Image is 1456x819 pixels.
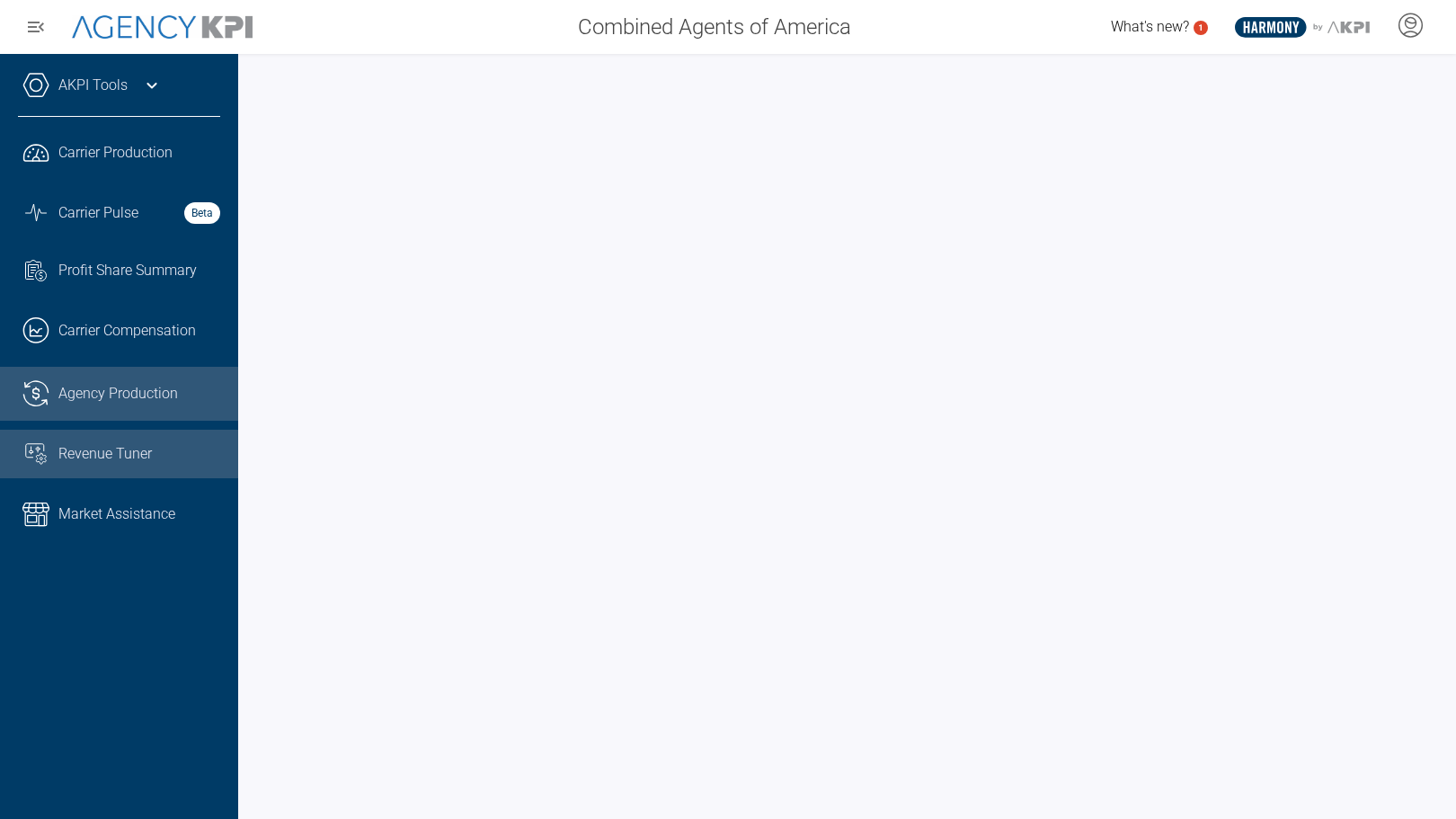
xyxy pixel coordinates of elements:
[58,75,128,96] a: AKPI Tools
[58,503,175,525] span: Market Assistance
[1111,18,1189,35] span: What's new?
[58,443,152,465] span: Revenue Tuner
[58,320,196,342] span: Carrier Compensation
[1198,22,1203,32] text: 1
[58,202,138,224] span: Carrier Pulse
[72,15,253,38] img: AgencyKPI
[58,142,173,164] span: Carrier Production
[578,11,851,43] span: Combined Agents of America
[58,260,197,281] span: Profit Share Summary
[184,202,220,224] strong: Beta
[1194,21,1208,35] a: 1
[58,383,178,405] span: Agency Production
